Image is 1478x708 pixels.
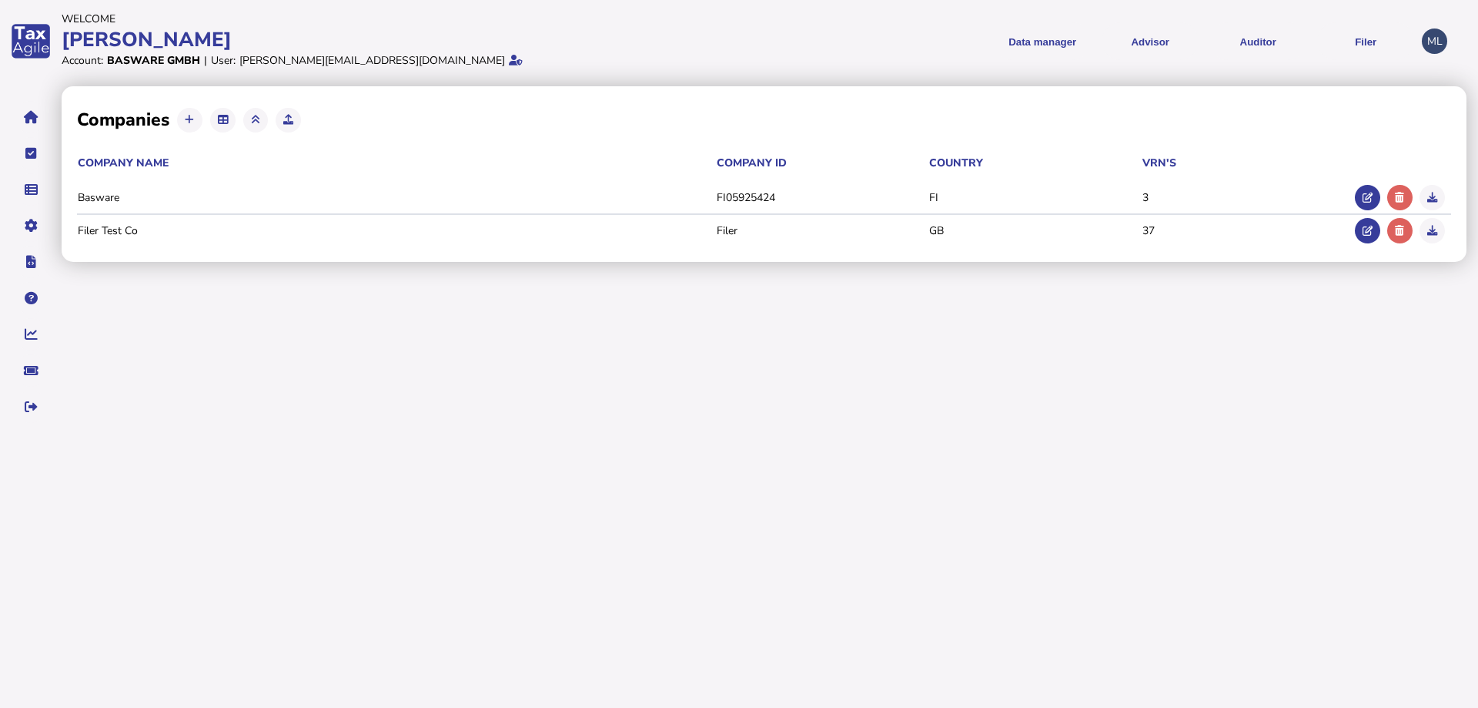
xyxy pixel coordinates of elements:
[276,108,301,133] button: Upload a single company
[1422,29,1447,54] div: Profile settings
[716,190,929,206] td: FI05925424
[1142,223,1355,239] td: 37
[15,318,47,351] button: Insights
[239,53,505,68] div: [PERSON_NAME][EMAIL_ADDRESS][DOMAIN_NAME]
[15,210,47,242] button: Manage settings
[928,223,1142,239] td: GB
[1102,22,1199,60] button: Shows a dropdown of VAT Advisor options
[928,190,1142,206] td: FI
[15,173,47,206] button: Data manager
[15,282,47,314] button: Help pages
[1317,22,1414,60] button: Filer
[15,137,47,169] button: Tasks
[77,155,716,182] th: Company Name
[994,22,1091,60] button: Shows a dropdown of Data manager options
[716,223,929,239] td: Filer
[25,190,38,190] i: Data manager
[211,53,236,68] div: User:
[1209,22,1306,60] button: Auditor
[62,26,734,53] div: [PERSON_NAME]
[15,101,47,133] button: Home
[62,53,103,68] div: Account:
[15,246,47,278] button: Developer hub links
[177,108,202,133] button: Add a new company
[77,106,1451,136] h2: Companies
[77,223,716,239] td: Filer Test Co
[77,190,716,206] td: Basware
[107,53,200,68] div: Basware GmbH
[716,155,929,182] th: Company ID
[1142,155,1355,182] th: VRN's
[509,55,523,65] i: Email verified
[742,22,1415,60] menu: navigate products
[204,53,207,68] div: |
[243,108,269,133] button: Upload companies from Excel
[1142,190,1355,206] td: 3
[210,108,236,133] button: Export companies to Excel
[15,354,47,387] button: Raise a support ticket
[15,391,47,423] button: Sign out
[62,12,734,26] div: Welcome
[928,155,1142,182] th: Country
